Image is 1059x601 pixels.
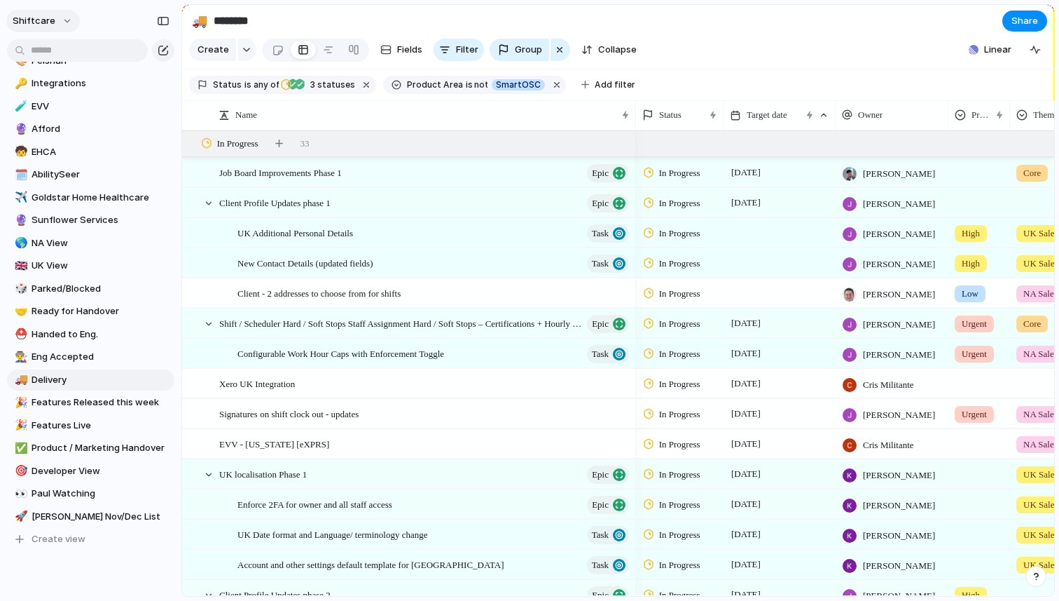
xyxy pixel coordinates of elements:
div: 🌎 [15,235,25,251]
button: 👀 [13,487,27,501]
button: 🧪 [13,100,27,114]
span: UK View [32,259,169,273]
span: Target date [747,108,787,122]
span: Cris Militante [863,378,914,392]
div: 🎲 [15,281,25,297]
span: In Progress [659,196,700,210]
span: [DATE] [728,194,764,211]
div: 🤝 [15,304,25,320]
span: EVV [32,100,169,114]
span: [DATE] [728,526,764,543]
span: not [473,79,488,91]
span: Eng Accepted [32,350,169,364]
a: ⛑️Handed to Eng. [7,324,174,345]
span: Goldstar Home Healthcare [32,191,169,205]
div: ✈️ [15,189,25,205]
button: SmartOSC [489,77,548,93]
div: 🇬🇧 [15,258,25,274]
span: Paul Watching [32,487,169,501]
button: isany of [242,77,282,93]
div: 🎲Parked/Blocked [7,278,174,299]
span: EVV - [US_STATE] [eXPRS] [219,435,329,452]
button: Share [1002,11,1047,32]
div: 🚚 [192,11,207,30]
span: Sunflower Services [32,213,169,227]
span: [PERSON_NAME] [863,499,935,513]
a: 🗓️AbilitySeer [7,164,174,185]
span: Share [1011,14,1038,28]
div: 👀 [15,486,25,502]
a: 🔑Integrations [7,73,174,94]
span: Account and other settings default template for [GEOGRAPHIC_DATA] [237,556,504,572]
span: High [962,257,980,271]
button: isnot [463,77,491,93]
a: ✅Product / Marketing Handover [7,438,174,459]
div: 🤝Ready for Handover [7,301,174,322]
span: Task [592,254,609,274]
button: ✈️ [13,191,27,205]
span: Xero UK Integration [219,375,295,391]
span: New Contact Details (updated fields) [237,255,373,271]
a: 🧪EVV [7,96,174,117]
div: 🔮 [15,212,25,229]
div: 👀Paul Watching [7,483,174,504]
span: UK Sales [1023,528,1058,542]
button: 🎨 [13,54,27,68]
div: 🔮Sunflower Services [7,210,174,231]
button: 🇬🇧 [13,259,27,273]
a: 🚚Delivery [7,370,174,391]
span: [PERSON_NAME] [863,529,935,543]
span: High [962,227,980,241]
button: Task [587,224,629,243]
span: Developer View [32,464,169,478]
div: 🚀[PERSON_NAME] Nov/Dec List [7,506,174,527]
span: Signatures on shift clock out - updates [219,405,359,421]
div: 🧒EHCA [7,142,174,163]
div: 👨‍🏭 [15,349,25,365]
span: Epic [592,163,609,183]
span: Integrations [32,76,169,90]
span: [DATE] [728,164,764,181]
span: NA Sales [1023,347,1058,361]
div: ✅ [15,440,25,457]
span: Priority [971,108,990,122]
button: Task [587,556,629,574]
span: [PERSON_NAME] [863,227,935,241]
button: Collapse [576,39,642,61]
span: [PERSON_NAME] Nov/Dec List [32,510,169,524]
a: ✈️Goldstar Home Healthcare [7,187,174,208]
span: Product / Marketing Handover [32,441,169,455]
div: 🎉 [15,417,25,433]
button: 🎯 [13,464,27,478]
span: Client - 2 addresses to choose from for shifts [237,285,401,301]
span: In Progress [217,137,258,151]
div: 🔮 [15,121,25,137]
span: Parked/Blocked [32,282,169,296]
span: [DATE] [728,496,764,513]
button: Epic [587,164,629,182]
span: NA View [32,236,169,250]
span: Features Released this week [32,396,169,410]
a: 👨‍🏭Eng Accepted [7,346,174,367]
span: Owner [858,108,882,122]
span: Fields [397,43,422,57]
span: UK Sales [1023,498,1058,512]
span: Enforce 2FA for owner and all staff access [237,496,392,512]
button: Epic [587,194,629,212]
span: In Progress [659,257,700,271]
span: [PERSON_NAME] [863,348,935,362]
span: Status [659,108,681,122]
button: shiftcare [6,10,80,32]
span: any of [251,79,279,91]
div: 🎉 [15,395,25,411]
a: 🎉Features Live [7,415,174,436]
button: ⛑️ [13,327,27,342]
span: In Progress [659,227,700,241]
